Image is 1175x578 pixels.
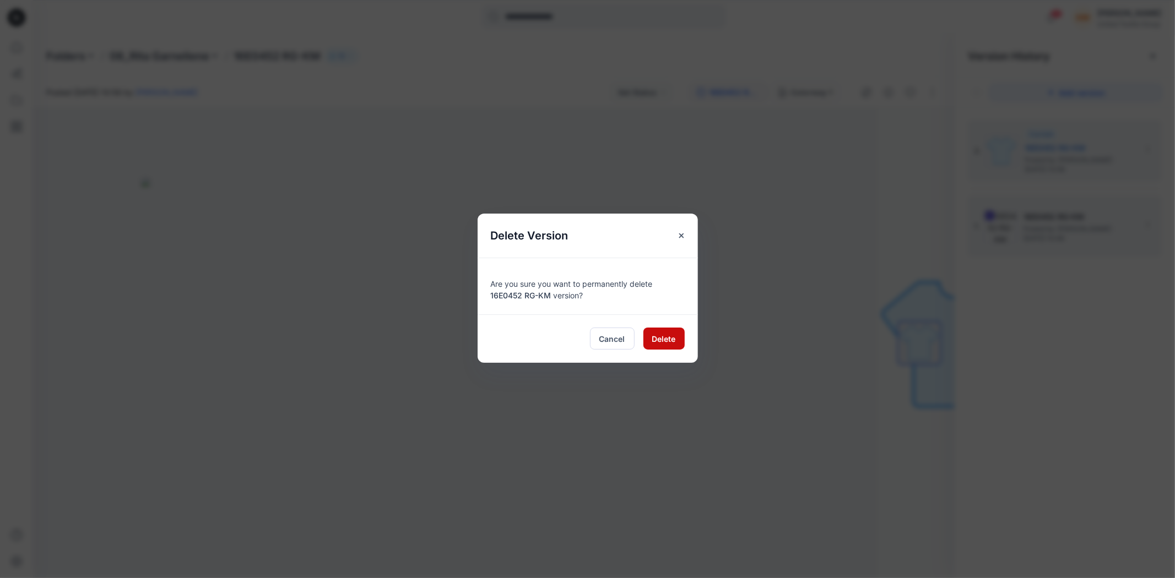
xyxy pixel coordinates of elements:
[643,328,685,350] button: Delete
[491,271,685,301] div: Are you sure you want to permanently delete version?
[672,226,691,246] button: Close
[590,328,635,350] button: Cancel
[491,291,551,300] span: 16E0452 RG-KM
[652,333,676,345] span: Delete
[478,214,582,258] h5: Delete Version
[599,333,625,345] span: Cancel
